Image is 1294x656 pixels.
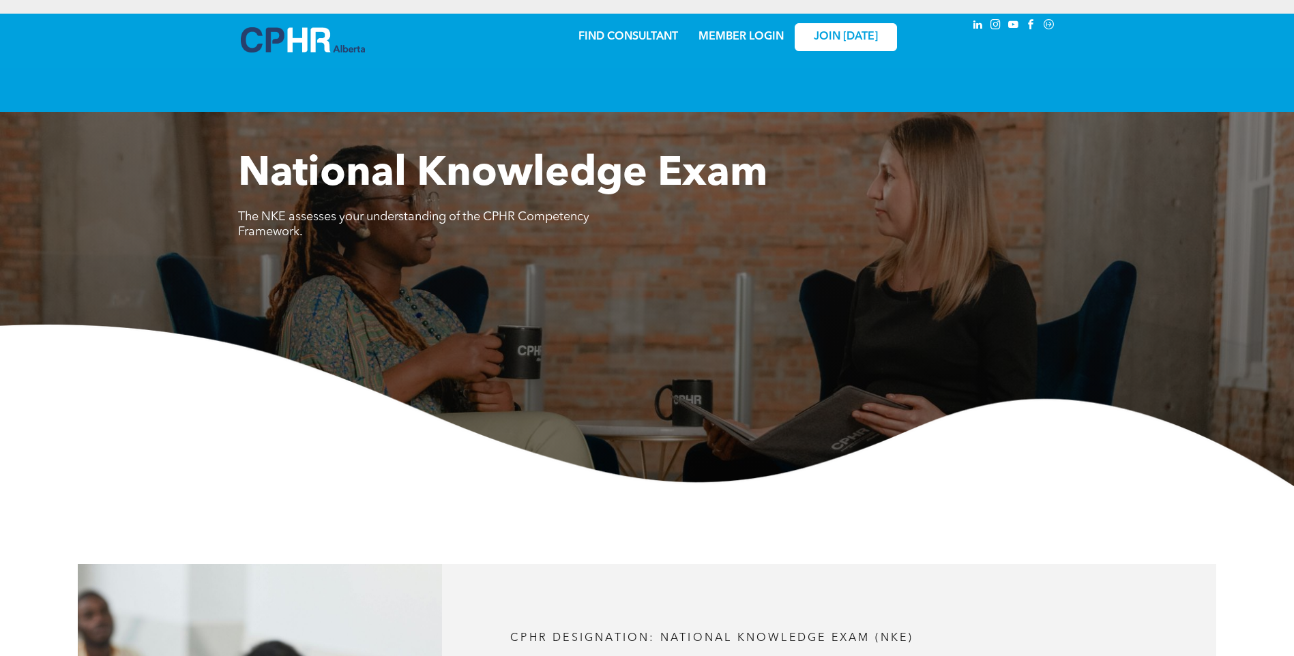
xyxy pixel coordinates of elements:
[795,23,897,51] a: JOIN [DATE]
[699,31,784,42] a: MEMBER LOGIN
[1042,17,1057,35] a: Social network
[1024,17,1039,35] a: facebook
[238,211,589,238] span: The NKE assesses your understanding of the CPHR Competency Framework.
[238,154,767,195] span: National Knowledge Exam
[971,17,986,35] a: linkedin
[814,31,878,44] span: JOIN [DATE]
[988,17,1003,35] a: instagram
[578,31,678,42] a: FIND CONSULTANT
[241,27,365,53] img: A blue and white logo for cp alberta
[510,633,913,644] span: CPHR DESIGNATION: National Knowledge Exam (NKE)
[1006,17,1021,35] a: youtube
